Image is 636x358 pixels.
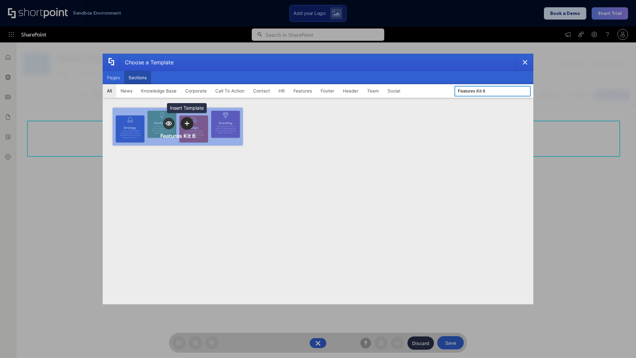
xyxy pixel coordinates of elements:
button: Footer [316,84,339,97]
button: HR [274,84,289,97]
button: All [103,84,116,97]
button: Social [383,84,404,97]
button: News [116,84,137,97]
button: Pages [103,71,124,84]
div: Features Kit 6 [160,133,195,139]
button: Call To Action [211,84,249,97]
div: template selector [103,54,533,304]
button: Knowledge Base [137,84,181,97]
div: Choose a Template [120,54,174,71]
button: Corporate [181,84,211,97]
button: Features [289,84,316,97]
button: Team [363,84,383,97]
button: Contact [249,84,274,97]
input: Search [454,86,531,96]
button: Header [339,84,363,97]
button: Sections [124,71,151,84]
iframe: Chat Widget [603,326,636,358]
